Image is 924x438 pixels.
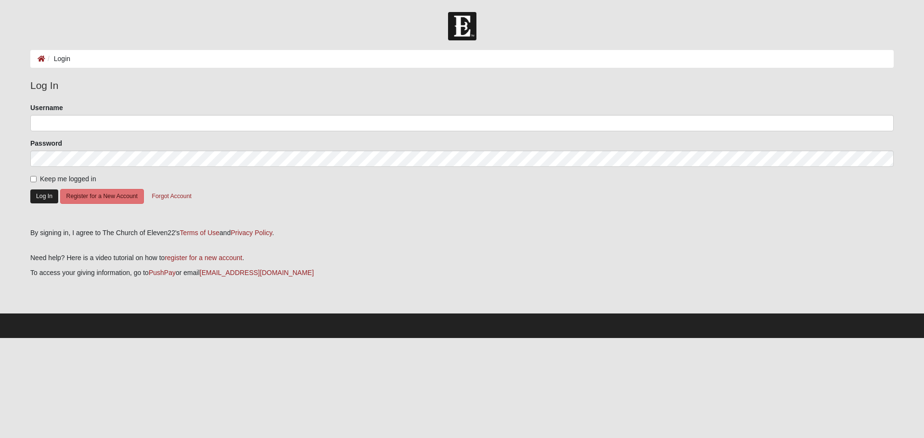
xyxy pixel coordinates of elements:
input: Keep me logged in [30,176,37,182]
button: Forgot Account [146,189,198,204]
div: By signing in, I agree to The Church of Eleven22's and . [30,228,894,238]
a: PushPay [149,269,176,276]
li: Login [45,54,70,64]
p: Need help? Here is a video tutorial on how to . [30,253,894,263]
a: Terms of Use [180,229,219,237]
button: Log In [30,189,58,203]
label: Password [30,138,62,148]
span: Keep me logged in [40,175,96,183]
img: Church of Eleven22 Logo [448,12,476,40]
button: Register for a New Account [60,189,144,204]
label: Username [30,103,63,113]
a: [EMAIL_ADDRESS][DOMAIN_NAME] [200,269,314,276]
a: Privacy Policy [231,229,272,237]
legend: Log In [30,78,894,93]
p: To access your giving information, go to or email [30,268,894,278]
a: register for a new account [165,254,242,262]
